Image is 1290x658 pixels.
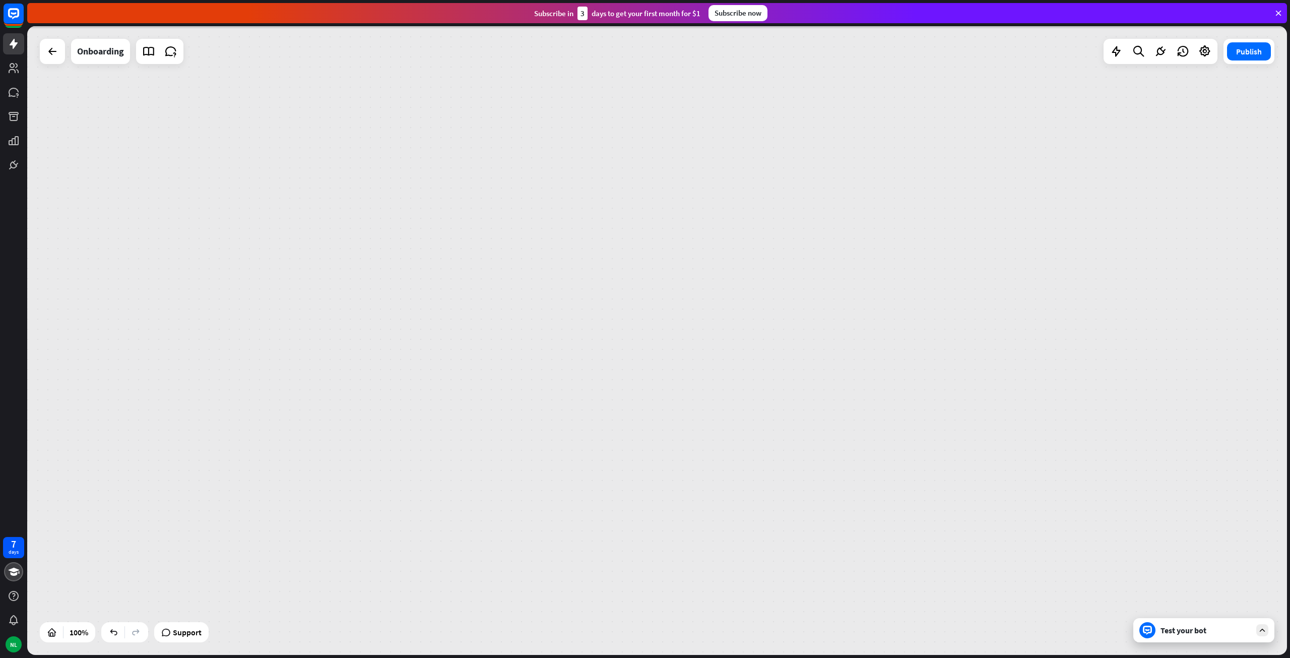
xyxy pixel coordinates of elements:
div: days [9,549,19,556]
a: 7 days [3,537,24,558]
div: 3 [577,7,588,20]
div: NL [6,636,22,652]
div: 7 [11,540,16,549]
div: Subscribe in days to get your first month for $1 [534,7,700,20]
div: Subscribe now [708,5,767,21]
